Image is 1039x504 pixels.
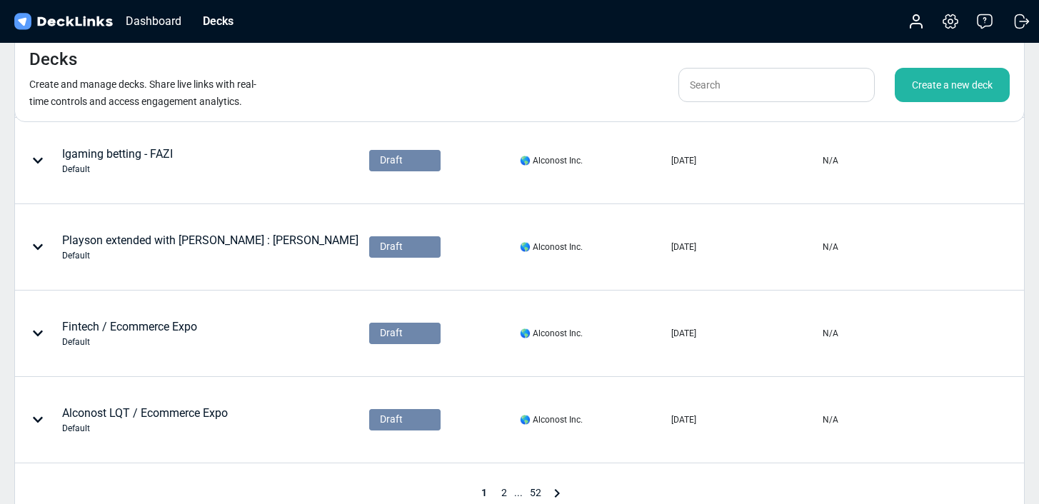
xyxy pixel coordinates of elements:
div: 🌎 Alconost Inc. [520,241,583,253]
div: Alconost LQT / Ecommerce Expo [62,405,228,435]
div: N/A [823,413,838,426]
div: Create a new deck [895,68,1010,102]
span: Draft [380,326,403,341]
span: 2 [494,487,514,498]
div: Default [62,249,358,262]
div: N/A [823,327,838,340]
div: Igaming betting - FAZI [62,146,173,176]
div: Default [62,163,173,176]
span: 52 [523,487,548,498]
div: [DATE] [671,241,696,253]
div: [DATE] [671,327,696,340]
div: 🌎 Alconost Inc. [520,327,583,340]
div: N/A [823,241,838,253]
div: [DATE] [671,413,696,426]
div: 🌎 Alconost Inc. [520,154,583,167]
span: ... [514,487,523,498]
small: Create and manage decks. Share live links with real-time controls and access engagement analytics. [29,79,256,107]
input: Search [678,68,875,102]
span: Draft [380,153,403,168]
div: Decks [196,12,241,30]
div: Playson extended with [PERSON_NAME] : [PERSON_NAME] [62,232,358,262]
img: DeckLinks [11,11,115,32]
div: [DATE] [671,154,696,167]
span: 1 [474,487,494,498]
div: 🌎 Alconost Inc. [520,413,583,426]
div: Dashboard [119,12,189,30]
h4: Decks [29,49,77,70]
div: Default [62,422,228,435]
span: Draft [380,412,403,427]
div: Fintech / Ecommerce Expo [62,318,197,348]
span: Draft [380,239,403,254]
div: Default [62,336,197,348]
div: N/A [823,154,838,167]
